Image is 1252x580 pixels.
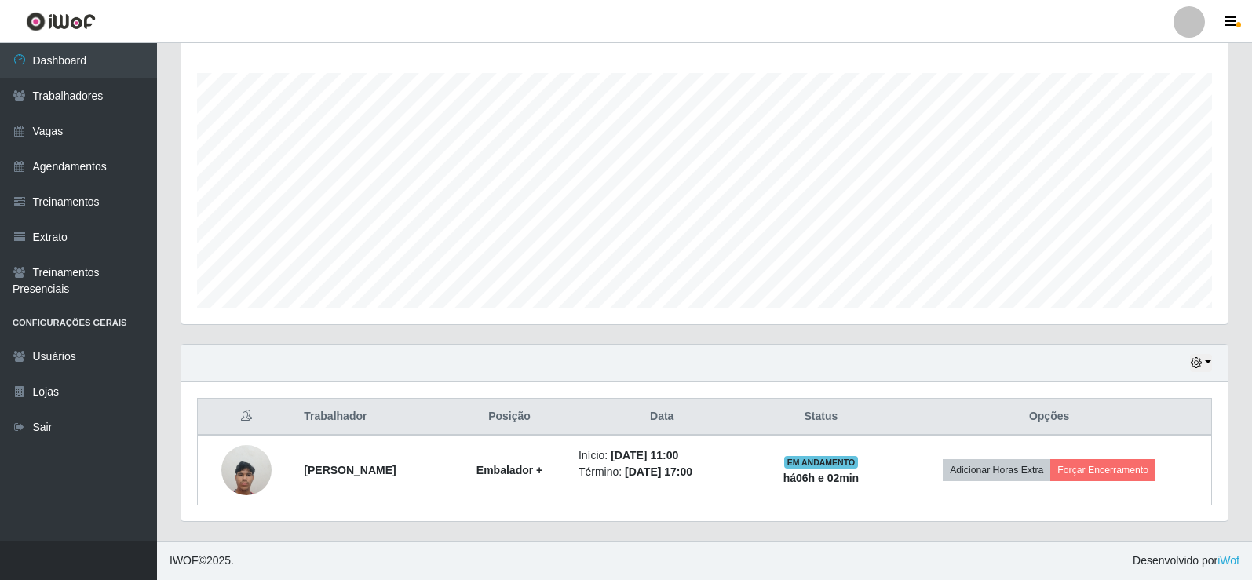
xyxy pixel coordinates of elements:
[170,554,199,567] span: IWOF
[887,399,1211,436] th: Opções
[569,399,755,436] th: Data
[783,472,860,484] strong: há 06 h e 02 min
[579,447,746,464] li: Início:
[1050,459,1155,481] button: Forçar Encerramento
[304,464,396,476] strong: [PERSON_NAME]
[294,399,450,436] th: Trabalhador
[611,449,678,461] time: [DATE] 11:00
[579,464,746,480] li: Término:
[476,464,542,476] strong: Embalador +
[1133,553,1239,569] span: Desenvolvido por
[625,465,692,478] time: [DATE] 17:00
[755,399,888,436] th: Status
[221,436,272,503] img: 1753651273548.jpeg
[170,553,234,569] span: © 2025 .
[784,456,859,469] span: EM ANDAMENTO
[26,12,96,31] img: CoreUI Logo
[943,459,1050,481] button: Adicionar Horas Extra
[1217,554,1239,567] a: iWof
[450,399,569,436] th: Posição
